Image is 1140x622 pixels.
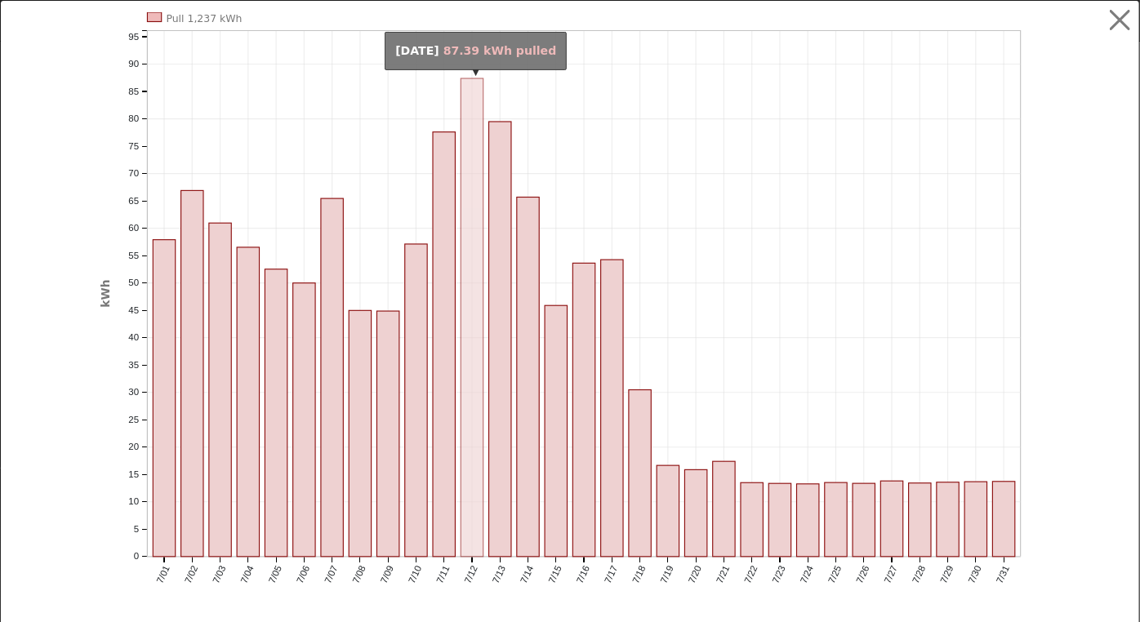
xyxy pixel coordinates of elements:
rect: onclick="" [461,78,483,557]
text: 7/12 [463,565,479,585]
text: 35 [128,360,139,370]
text: 25 [128,415,139,424]
rect: onclick="" [209,223,231,557]
text: 20 [128,442,139,452]
text: 5 [133,525,138,535]
rect: onclick="" [489,122,511,557]
text: 80 [128,113,139,123]
rect: onclick="" [629,390,651,557]
rect: onclick="" [685,470,707,558]
rect: onclick="" [909,483,931,557]
text: 7/22 [743,565,759,585]
text: 15 [128,469,139,479]
text: 7/14 [519,564,536,585]
rect: onclick="" [180,191,203,558]
text: 7/11 [434,565,451,585]
text: 7/29 [939,565,955,585]
text: 7/05 [267,565,283,585]
text: 7/17 [603,565,619,585]
rect: onclick="" [769,484,791,558]
text: 90 [128,59,139,69]
rect: onclick="" [433,132,455,558]
text: 75 [128,141,139,151]
text: 7/15 [546,565,563,585]
rect: onclick="" [376,311,399,557]
text: 7/16 [575,565,591,585]
text: 45 [128,305,139,315]
rect: onclick="" [713,462,735,558]
rect: onclick="" [657,466,679,558]
text: 7/30 [967,565,983,585]
text: 0 [133,552,138,562]
text: 7/31 [995,565,1011,585]
rect: onclick="" [937,482,959,557]
text: 60 [128,224,139,233]
text: 7/09 [379,565,395,585]
text: kWh [99,280,112,308]
text: 7/08 [350,565,367,585]
text: 7/07 [323,565,339,585]
text: 7/01 [154,565,171,585]
rect: onclick="" [825,483,847,558]
rect: onclick="" [321,198,343,557]
text: 7/13 [491,565,507,585]
text: 10 [128,497,139,507]
text: 7/28 [911,565,927,585]
rect: onclick="" [881,482,903,558]
text: 7/21 [715,565,731,585]
text: 7/06 [295,565,311,585]
strong: [DATE] [395,44,439,57]
text: 7/02 [183,565,199,585]
text: 70 [128,169,139,179]
text: 65 [128,196,139,206]
rect: onclick="" [853,484,875,558]
text: 7/26 [855,565,871,585]
text: 40 [128,333,139,343]
text: 30 [128,388,139,398]
rect: onclick="" [237,247,259,557]
rect: onclick="" [741,483,763,558]
rect: onclick="" [293,283,315,557]
rect: onclick="" [545,306,567,558]
text: 55 [128,251,139,260]
rect: onclick="" [573,264,595,558]
text: 95 [128,32,139,42]
text: 7/23 [771,565,787,585]
rect: onclick="" [797,484,819,557]
text: 7/27 [883,565,899,585]
text: Pull 1,237 kWh [166,12,242,24]
text: 7/18 [630,565,647,585]
text: 85 [128,87,139,96]
rect: onclick="" [517,198,539,558]
rect: onclick="" [349,311,371,558]
rect: onclick="" [153,240,175,557]
text: 7/25 [826,565,843,585]
text: 7/20 [687,565,703,585]
text: 50 [128,278,139,288]
rect: onclick="" [265,269,287,557]
text: 7/10 [407,565,423,585]
rect: onclick="" [965,482,987,558]
text: 7/24 [799,564,816,585]
rect: onclick="" [405,244,427,557]
rect: onclick="" [601,260,623,557]
text: 7/04 [238,564,256,585]
span: 87.39 kWh pulled [443,44,557,57]
rect: onclick="" [993,482,1015,557]
text: 7/19 [659,565,675,585]
text: 7/03 [211,565,227,585]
